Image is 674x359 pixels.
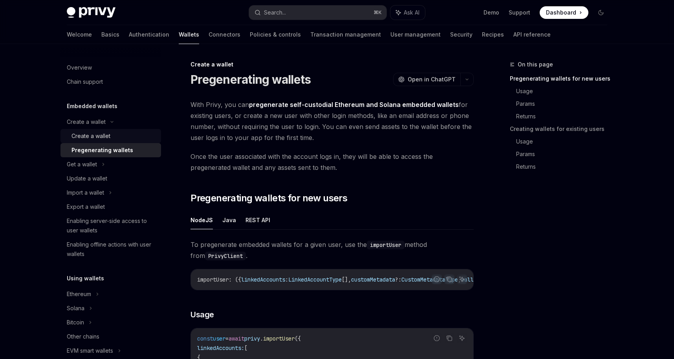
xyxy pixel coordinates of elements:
[71,131,110,141] div: Create a wallet
[457,274,467,284] button: Ask AI
[401,276,458,283] span: CustomMetadataType
[351,276,395,283] span: customMetadata
[101,25,119,44] a: Basics
[60,200,161,214] a: Export a wallet
[60,75,161,89] a: Chain support
[67,202,105,212] div: Export a wallet
[129,25,169,44] a: Authentication
[390,6,425,20] button: Ask AI
[546,9,576,17] span: Dashboard
[264,8,286,17] div: Search...
[516,160,614,173] a: Returns
[461,276,483,283] span: wallets
[67,304,84,313] div: Solana
[310,25,381,44] a: Transaction management
[244,335,260,342] span: privy
[249,101,459,109] strong: pregenerate self-custodial Ethereum and Solana embedded wallets
[432,274,442,284] button: Report incorrect code
[295,335,301,342] span: ({
[190,211,213,229] button: NodeJS
[516,110,614,123] a: Returns
[67,117,106,127] div: Create a wallet
[190,309,214,320] span: Usage
[67,188,104,197] div: Import a wallet
[190,72,311,87] h1: Pregenerating wallets
[71,145,133,155] div: Pregenerating wallets
[67,63,92,72] div: Overview
[250,25,301,44] a: Policies & controls
[510,72,614,85] a: Pregenerating wallets for new users
[190,99,474,143] span: With Privy, you can for existing users, or create a new user with other login methods, like an em...
[516,98,614,110] a: Params
[288,276,342,283] span: LinkedAccountType
[450,25,473,44] a: Security
[67,25,92,44] a: Welcome
[263,335,295,342] span: importUser
[60,129,161,143] a: Create a wallet
[190,151,474,173] span: Once the user associated with the account logs in, they will be able to access the pregenerated w...
[67,7,115,18] img: dark logo
[244,344,247,352] span: [
[60,237,161,261] a: Enabling offline actions with user wallets
[390,25,441,44] a: User management
[393,73,460,86] button: Open in ChatGPT
[67,318,84,327] div: Bitcoin
[60,214,161,237] a: Enabling server-side access to user wallets
[197,276,229,283] span: importUser
[516,135,614,148] a: Usage
[444,274,454,284] button: Copy the contents from the code block
[249,6,386,20] button: Search...⌘K
[342,276,351,283] span: [],
[395,276,401,283] span: ?:
[516,148,614,160] a: Params
[408,75,456,83] span: Open in ChatGPT
[209,25,240,44] a: Connectors
[432,333,442,343] button: Report incorrect code
[205,252,246,260] code: PrivyClient
[67,101,117,111] h5: Embedded wallets
[516,85,614,98] a: Usage
[60,330,161,344] a: Other chains
[245,211,270,229] button: REST API
[67,77,103,87] div: Chain support
[457,333,467,343] button: Ask AI
[285,276,288,283] span: :
[60,143,161,157] a: Pregenerating wallets
[482,25,504,44] a: Recipes
[509,9,530,17] a: Support
[540,6,588,19] a: Dashboard
[260,335,263,342] span: .
[197,344,244,352] span: linkedAccounts:
[213,335,225,342] span: user
[179,25,199,44] a: Wallets
[190,239,474,261] span: To pregenerate embedded wallets for a given user, use the method from .
[67,174,107,183] div: Update a wallet
[60,171,161,186] a: Update a wallet
[60,61,161,75] a: Overview
[197,335,213,342] span: const
[367,241,405,249] code: importUser
[67,216,156,235] div: Enabling server-side access to user wallets
[595,6,607,19] button: Toggle dark mode
[67,274,104,283] h5: Using wallets
[229,335,244,342] span: await
[67,332,99,341] div: Other chains
[229,276,241,283] span: : ({
[222,211,236,229] button: Java
[513,25,551,44] a: API reference
[190,192,347,204] span: Pregenerating wallets for new users
[484,9,499,17] a: Demo
[374,9,382,16] span: ⌘ K
[67,289,91,299] div: Ethereum
[444,333,454,343] button: Copy the contents from the code block
[67,240,156,259] div: Enabling offline actions with user wallets
[518,60,553,69] span: On this page
[67,160,97,169] div: Get a wallet
[225,335,229,342] span: =
[404,9,419,17] span: Ask AI
[67,346,113,355] div: EVM smart wallets
[241,276,285,283] span: linkedAccounts
[510,123,614,135] a: Creating wallets for existing users
[190,61,474,68] div: Create a wallet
